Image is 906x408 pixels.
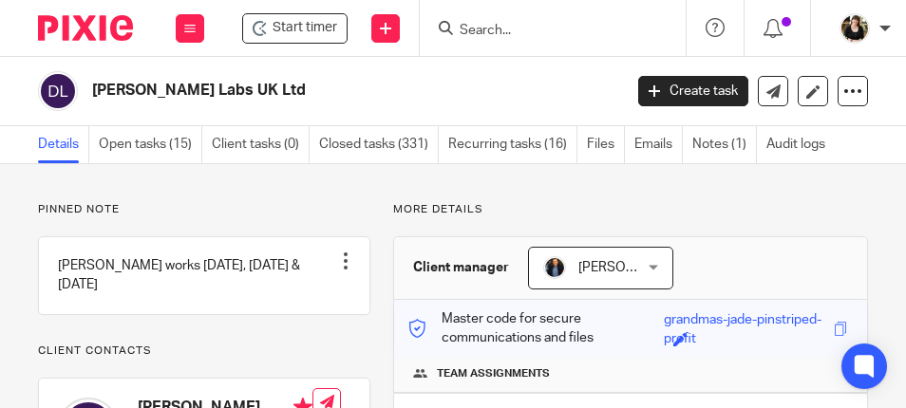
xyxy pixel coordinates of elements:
h2: [PERSON_NAME] Labs UK Ltd [92,81,506,101]
img: Pixie [38,15,133,41]
div: grandmas-jade-pinstriped-profit [664,310,829,332]
div: Dayhoff Labs UK Ltd [242,13,348,44]
a: Closed tasks (331) [319,126,439,163]
a: Recurring tasks (16) [448,126,577,163]
span: Team assignments [437,366,550,381]
p: Master code for secure communications and files [408,309,664,348]
p: Client contacts [38,343,370,359]
p: Pinned note [38,202,370,217]
span: [PERSON_NAME] [578,261,683,274]
a: Client tasks (0) [212,126,310,163]
img: Helen%20Campbell.jpeg [840,13,870,44]
a: Files [587,126,625,163]
a: Audit logs [766,126,835,163]
a: Create task [638,76,748,106]
span: Start timer [273,18,337,38]
h3: Client manager [413,258,509,277]
a: Open tasks (15) [99,126,202,163]
a: Emails [634,126,683,163]
p: More details [393,202,868,217]
a: Details [38,126,89,163]
a: Notes (1) [692,126,757,163]
img: martin-hickman.jpg [543,256,566,279]
input: Search [458,23,629,40]
img: svg%3E [38,71,78,111]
